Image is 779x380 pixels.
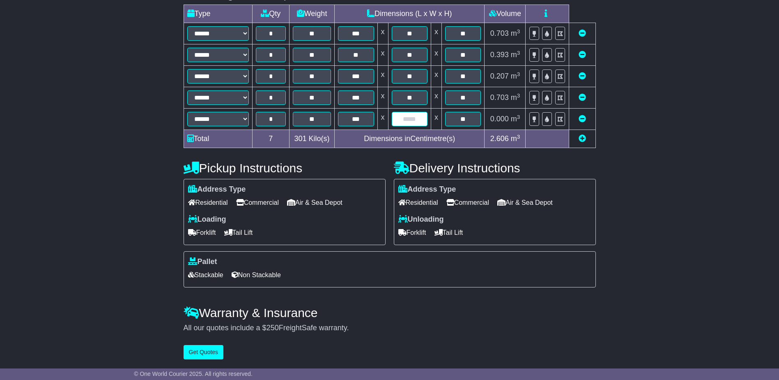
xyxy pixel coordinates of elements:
[184,306,596,320] h4: Warranty & Insurance
[579,134,586,143] a: Add new item
[294,134,307,143] span: 301
[398,226,426,239] span: Forklift
[232,269,281,281] span: Non Stackable
[335,130,485,148] td: Dimensions in Centimetre(s)
[490,29,509,37] span: 0.703
[224,226,253,239] span: Tail Lift
[511,51,520,59] span: m
[431,87,441,109] td: x
[377,23,388,44] td: x
[431,66,441,87] td: x
[511,115,520,123] span: m
[377,44,388,66] td: x
[490,93,509,102] span: 0.703
[398,196,438,209] span: Residential
[490,134,509,143] span: 2.606
[431,23,441,44] td: x
[290,5,335,23] td: Weight
[579,115,586,123] a: Remove this item
[517,50,520,56] sup: 3
[490,51,509,59] span: 0.393
[517,93,520,99] sup: 3
[252,130,290,148] td: 7
[188,196,228,209] span: Residential
[377,66,388,87] td: x
[377,87,388,109] td: x
[398,215,444,224] label: Unloading
[490,72,509,80] span: 0.207
[184,5,252,23] td: Type
[517,71,520,77] sup: 3
[188,215,226,224] label: Loading
[511,93,520,102] span: m
[188,185,246,194] label: Address Type
[377,109,388,130] td: x
[188,269,223,281] span: Stackable
[511,134,520,143] span: m
[431,44,441,66] td: x
[511,29,520,37] span: m
[267,324,279,332] span: 250
[517,114,520,120] sup: 3
[431,109,441,130] td: x
[398,185,456,194] label: Address Type
[485,5,526,23] td: Volume
[490,115,509,123] span: 0.000
[184,324,596,333] div: All our quotes include a $ FreightSafe warranty.
[184,130,252,148] td: Total
[579,93,586,102] a: Remove this item
[497,196,553,209] span: Air & Sea Depot
[236,196,279,209] span: Commercial
[434,226,463,239] span: Tail Lift
[184,161,386,175] h4: Pickup Instructions
[287,196,342,209] span: Air & Sea Depot
[134,371,253,377] span: © One World Courier 2025. All rights reserved.
[188,226,216,239] span: Forklift
[290,130,335,148] td: Kilo(s)
[252,5,290,23] td: Qty
[188,257,217,266] label: Pallet
[579,51,586,59] a: Remove this item
[511,72,520,80] span: m
[579,72,586,80] a: Remove this item
[335,5,485,23] td: Dimensions (L x W x H)
[394,161,596,175] h4: Delivery Instructions
[184,345,224,359] button: Get Quotes
[446,196,489,209] span: Commercial
[579,29,586,37] a: Remove this item
[517,28,520,35] sup: 3
[517,134,520,140] sup: 3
